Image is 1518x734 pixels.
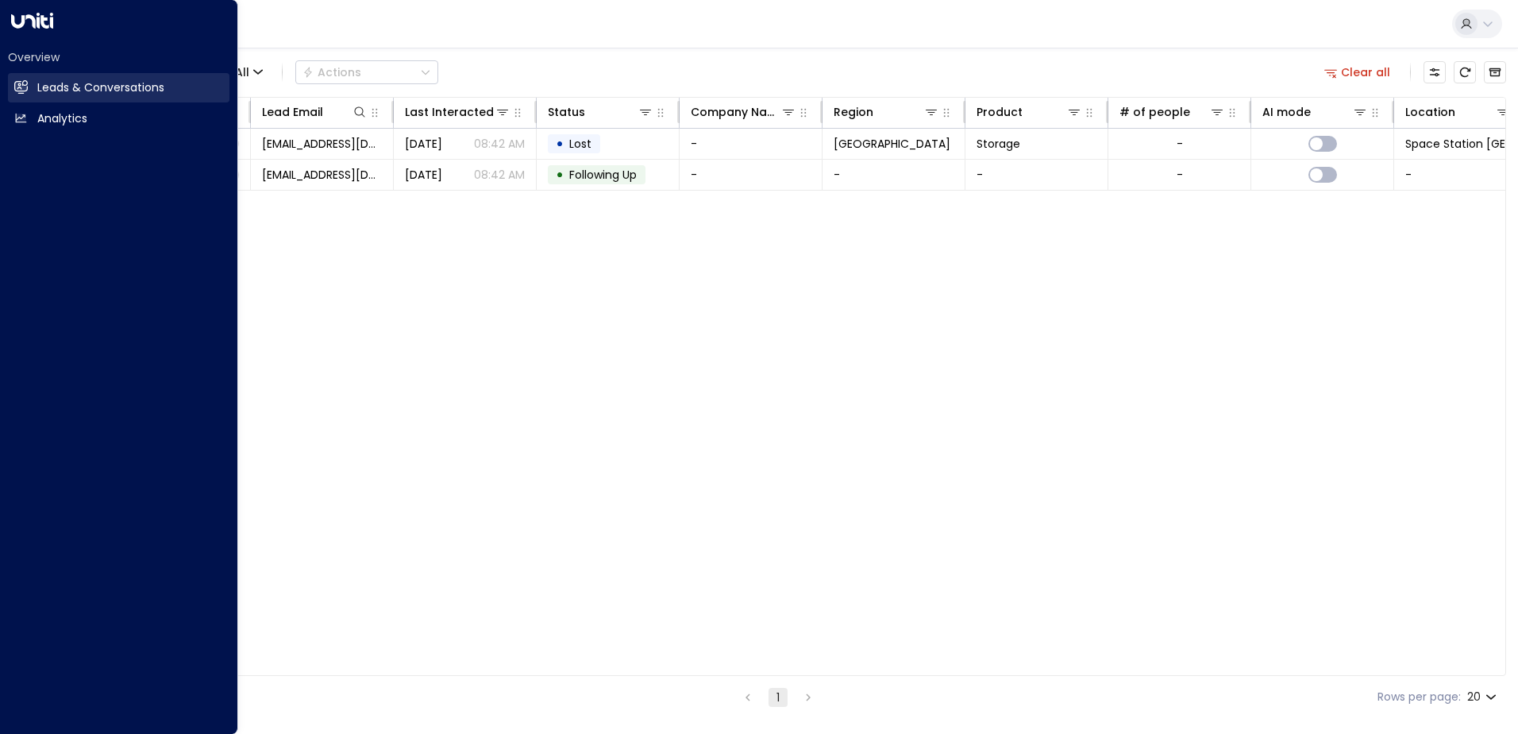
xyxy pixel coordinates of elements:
[405,102,510,122] div: Last Interacted
[1262,102,1311,122] div: AI mode
[1119,102,1225,122] div: # of people
[235,66,249,79] span: All
[262,102,323,122] div: Lead Email
[1377,689,1461,705] label: Rows per page:
[1424,61,1446,83] button: Customize
[977,136,1020,152] span: Storage
[834,136,950,152] span: London
[691,102,796,122] div: Company Name
[965,160,1108,190] td: -
[405,136,442,152] span: Aug 06, 2025
[262,102,368,122] div: Lead Email
[262,136,382,152] span: lesclacey@hotmail.com
[8,104,229,133] a: Analytics
[738,687,819,707] nav: pagination navigation
[1454,61,1476,83] span: Refresh
[302,65,361,79] div: Actions
[37,110,87,127] h2: Analytics
[405,167,442,183] span: Aug 03, 2025
[1405,102,1511,122] div: Location
[569,136,591,152] span: Lost
[548,102,585,122] div: Status
[1177,136,1183,152] div: -
[977,102,1023,122] div: Product
[556,161,564,188] div: •
[262,167,382,183] span: lesclacey@hotmail.com
[1467,686,1500,709] div: 20
[1177,167,1183,183] div: -
[1119,102,1190,122] div: # of people
[548,102,653,122] div: Status
[8,73,229,102] a: Leads & Conversations
[823,160,965,190] td: -
[405,102,494,122] div: Last Interacted
[691,102,780,122] div: Company Name
[8,49,229,65] h2: Overview
[834,102,873,122] div: Region
[1484,61,1506,83] button: Archived Leads
[680,160,823,190] td: -
[1405,102,1455,122] div: Location
[37,79,164,96] h2: Leads & Conversations
[680,129,823,159] td: -
[834,102,939,122] div: Region
[474,136,525,152] p: 08:42 AM
[769,688,788,707] button: page 1
[474,167,525,183] p: 08:42 AM
[295,60,438,84] div: Button group with a nested menu
[556,130,564,157] div: •
[295,60,438,84] button: Actions
[1318,61,1397,83] button: Clear all
[1262,102,1368,122] div: AI mode
[977,102,1082,122] div: Product
[569,167,637,183] span: Following Up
